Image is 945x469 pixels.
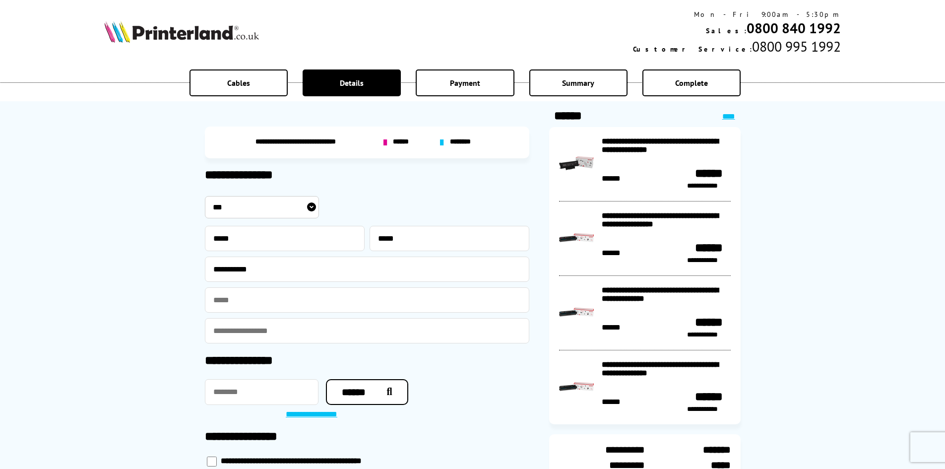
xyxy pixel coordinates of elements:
span: Complete [675,78,708,88]
span: Summary [562,78,594,88]
div: Mon - Fri 9:00am - 5:30pm [633,10,841,19]
img: Printerland Logo [104,21,259,43]
span: Customer Service: [633,45,752,54]
span: Details [340,78,364,88]
span: 0800 995 1992 [752,37,841,56]
span: Sales: [706,26,747,35]
a: 0800 840 1992 [747,19,841,37]
span: Cables [227,78,250,88]
span: Payment [450,78,480,88]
